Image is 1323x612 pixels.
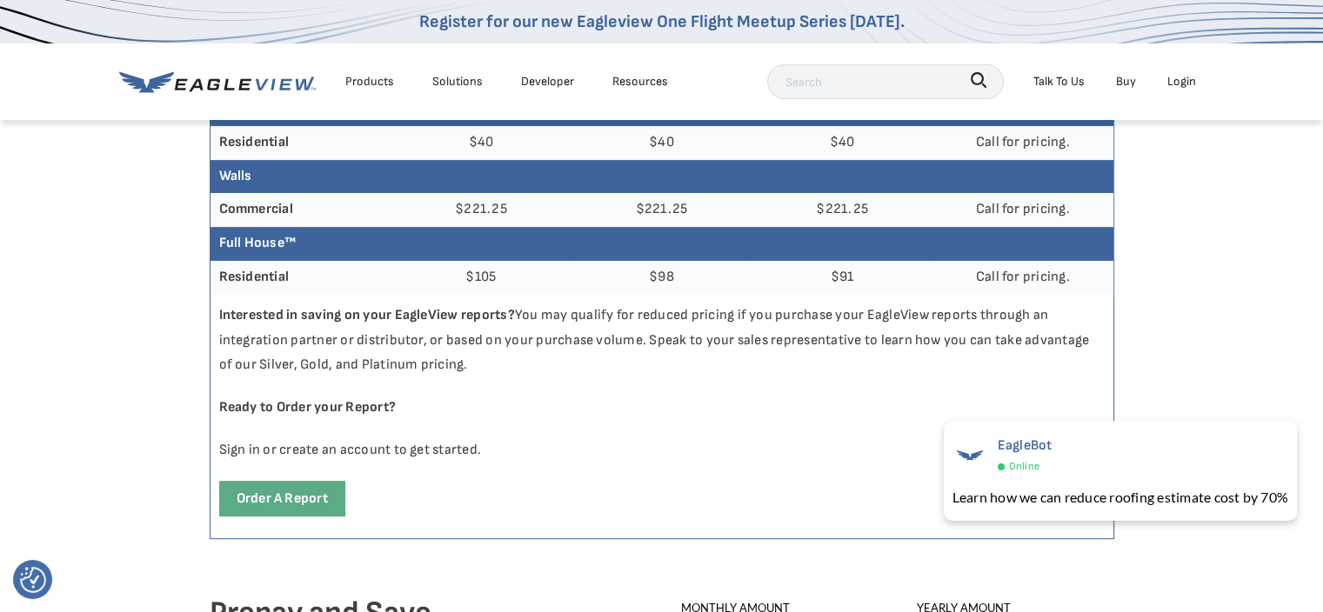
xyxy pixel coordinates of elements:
td: Call for pricing. [932,193,1113,227]
span: Online [1009,457,1039,476]
img: EagleBot [952,437,987,472]
td: $221.25 [571,193,752,227]
div: Resources [612,70,668,92]
a: Buy [1116,70,1136,92]
div: Login [1167,70,1196,92]
div: Learn how we can reduce roofing estimate cost by 70% [952,487,1288,508]
a: Order a report [219,481,345,516]
button: Consent Preferences [20,567,46,593]
a: Developer [521,70,574,92]
th: Walls [210,160,1113,194]
td: $105 [391,261,571,295]
td: Call for pricing. [932,261,1113,295]
td: $91 [752,261,932,295]
td: Call for pricing. [932,126,1113,160]
div: Solutions [432,70,483,92]
img: Revisit consent button [20,567,46,593]
p: Sign in or create an account to get started. [210,429,1113,472]
span: EagleBot [998,437,1052,454]
td: $221.25 [391,193,571,227]
strong: Interested in saving on your EagleView reports? [219,307,515,323]
th: Residential [210,126,391,160]
td: $40 [571,126,752,160]
input: Search [767,64,1004,99]
strong: Ready to Order your Report? [219,399,396,416]
p: You may qualify for reduced pricing if you purchase your EagleView reports through an integration... [210,295,1113,387]
td: $221.25 [752,193,932,227]
td: $98 [571,261,752,295]
td: $40 [391,126,571,160]
td: $40 [752,126,932,160]
th: Full House™ [210,227,1113,261]
th: Residential [210,261,391,295]
a: Register for our new Eagleview One Flight Meetup Series [DATE]. [419,11,905,32]
div: Talk To Us [1033,70,1085,92]
th: Commercial [210,193,391,227]
div: Products [345,70,394,92]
